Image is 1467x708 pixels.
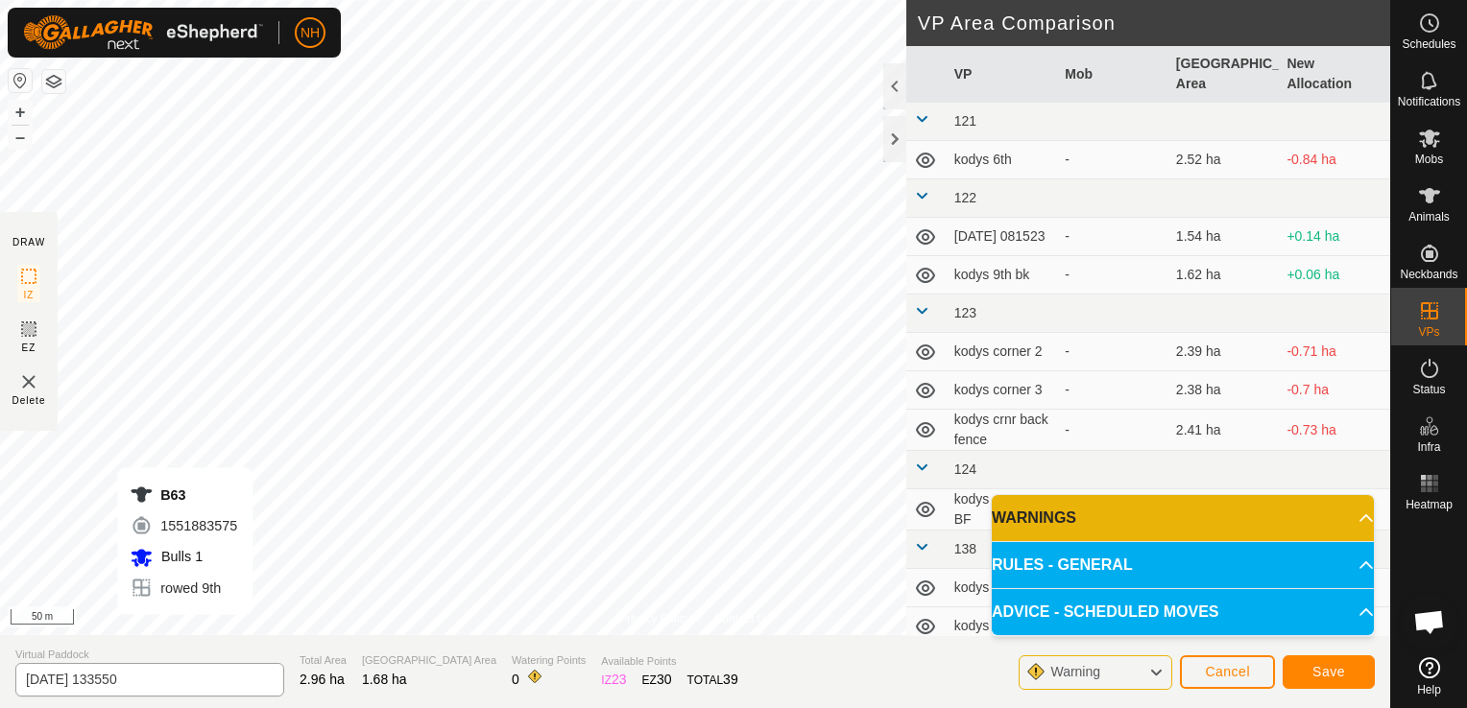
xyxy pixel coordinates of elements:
span: 1.68 ha [362,672,407,687]
div: DRAW [12,235,45,249]
td: kodys corner 2 [947,333,1058,371]
span: ADVICE - SCHEDULED MOVES [992,601,1218,624]
div: - [1065,265,1161,285]
span: Status [1412,384,1445,395]
span: Heatmap [1406,499,1453,510]
span: 121 [954,113,976,129]
th: [GEOGRAPHIC_DATA] Area [1168,46,1280,103]
span: VPs [1418,326,1439,338]
div: - [1065,342,1161,362]
span: WARNINGS [992,507,1076,530]
span: Warning [1050,664,1100,679]
span: 0 [512,672,519,687]
button: + [9,101,32,124]
div: EZ [642,670,672,690]
div: B63 [130,484,237,507]
span: 124 [954,461,976,477]
h2: VP Area Comparison [918,12,1390,35]
p-accordion-header: WARNINGS [992,495,1374,541]
a: Help [1391,649,1467,703]
button: – [9,126,32,149]
span: Notifications [1398,96,1460,107]
button: Reset Map [9,69,32,92]
th: New Allocation [1279,46,1390,103]
div: - [1065,380,1161,400]
div: - [1065,420,1161,440]
div: - [1065,150,1161,170]
span: Virtual Paddock [15,647,284,663]
span: Animals [1408,211,1450,223]
span: Save [1312,664,1345,679]
span: RULES - GENERAL [992,554,1133,577]
div: - [1065,226,1161,247]
td: 1.62 ha [1168,256,1280,295]
span: Watering Points [512,652,586,669]
td: kodys 7th [947,569,1058,607]
td: 2.52 ha [1168,141,1280,179]
span: NH [301,23,320,43]
span: 30 [657,672,672,687]
span: Infra [1417,441,1440,453]
td: 2.38 ha [1168,371,1280,410]
div: IZ [601,670,626,690]
span: EZ [22,341,36,355]
td: kodys 9th bk [947,256,1058,295]
span: 2.96 ha [300,672,345,687]
div: TOTAL [687,670,738,690]
span: 123 [954,305,976,320]
p-accordion-header: ADVICE - SCHEDULED MOVES [992,589,1374,635]
span: 122 [954,190,976,205]
a: Contact Us [714,610,771,627]
div: 1551883575 [130,514,237,537]
div: Open chat [1401,593,1458,650]
span: Help [1417,684,1441,696]
td: -0.71 ha [1279,333,1390,371]
span: Cancel [1205,664,1250,679]
span: Schedules [1402,38,1455,50]
span: Neckbands [1400,269,1457,280]
a: Privacy Policy [619,610,691,627]
td: -0.66 ha [1279,489,1390,531]
button: Cancel [1180,655,1275,689]
img: VP [17,370,40,393]
td: [DATE] 081523 [947,218,1058,256]
span: 138 [954,541,976,556]
img: Gallagher Logo [23,15,263,50]
td: +0.06 ha [1279,256,1390,295]
span: Mobs [1415,153,1443,165]
span: [GEOGRAPHIC_DATA] Area [362,652,496,669]
span: Total Area [300,652,347,669]
td: kodys crnr back fence [947,410,1058,451]
td: -0.73 ha [1279,410,1390,451]
span: Delete [12,393,46,408]
span: IZ [24,288,35,302]
th: Mob [1057,46,1168,103]
th: VP [947,46,1058,103]
td: kodys 7th 2 [947,607,1058,646]
p-accordion-header: RULES - GENERAL [992,542,1374,588]
td: kodys corner 3 BF [947,489,1058,531]
td: 2.39 ha [1168,333,1280,371]
td: 1.54 ha [1168,218,1280,256]
span: Bulls 1 [156,549,203,564]
span: 23 [612,672,627,687]
div: rowed 9th [130,577,237,600]
button: Map Layers [42,70,65,93]
button: Save [1283,655,1375,689]
td: kodys corner 3 [947,371,1058,410]
td: 2.41 ha [1168,410,1280,451]
td: -0.7 ha [1279,371,1390,410]
td: 2.34 ha [1168,489,1280,531]
td: -0.84 ha [1279,141,1390,179]
span: 39 [723,672,738,687]
span: Available Points [601,653,737,670]
td: +0.14 ha [1279,218,1390,256]
td: kodys 6th [947,141,1058,179]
